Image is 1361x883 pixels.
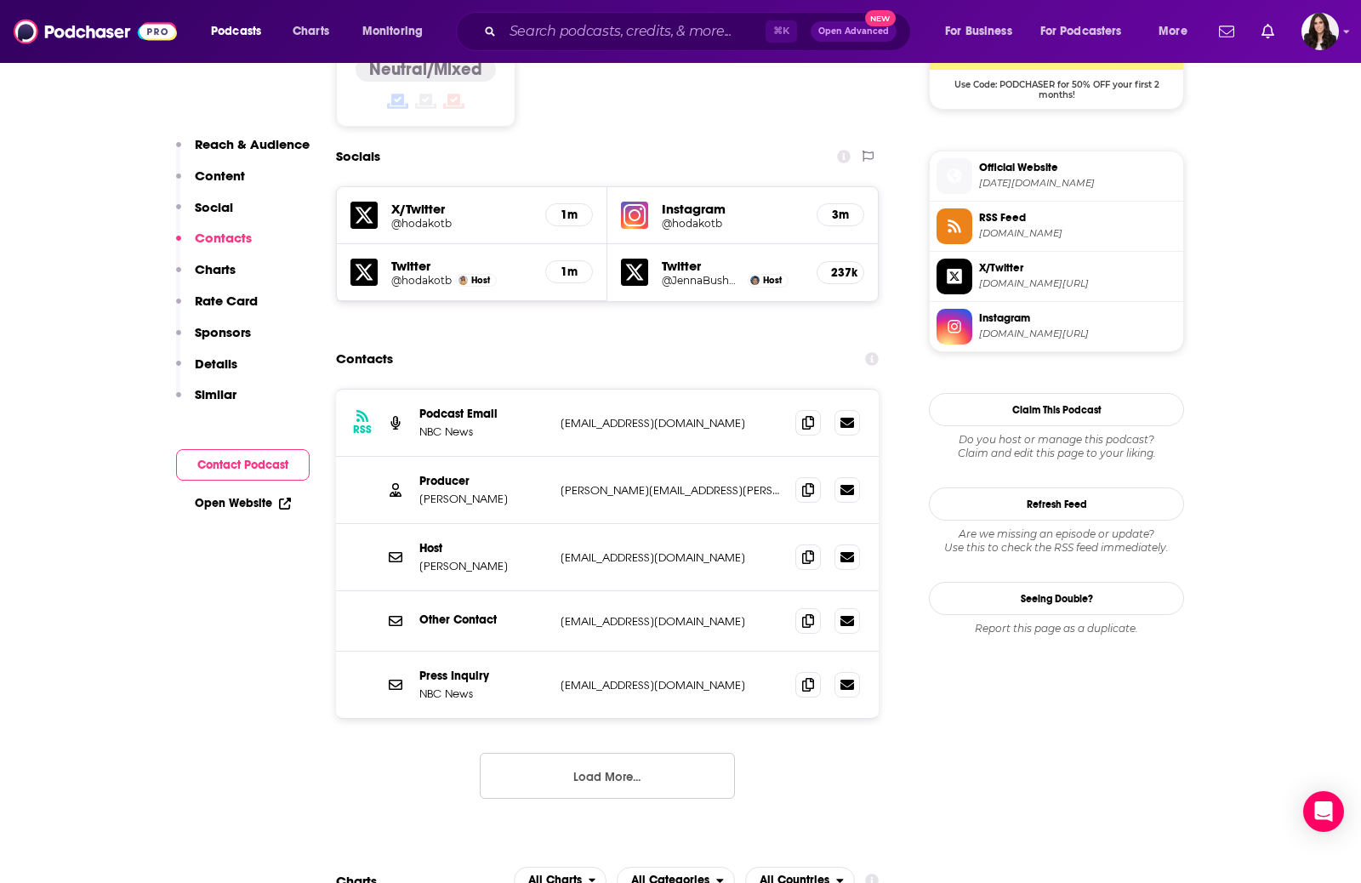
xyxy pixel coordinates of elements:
[419,541,547,555] p: Host
[662,274,743,287] a: @JennaBushHager
[1159,20,1187,43] span: More
[336,343,393,375] h2: Contacts
[472,12,927,51] div: Search podcasts, credits, & more...
[1303,791,1344,832] div: Open Intercom Messenger
[929,433,1184,460] div: Claim and edit this page to your liking.
[1255,17,1281,46] a: Show notifications dropdown
[350,18,445,45] button: open menu
[391,258,532,274] h5: Twitter
[929,433,1184,447] span: Do you host or manage this podcast?
[763,275,782,286] span: Host
[419,686,547,701] p: NBC News
[662,258,803,274] h5: Twitter
[176,386,236,418] button: Similar
[419,424,547,439] p: NBC News
[937,259,1176,294] a: X/Twitter[DOMAIN_NAME][URL]
[176,293,258,324] button: Rate Card
[471,275,490,286] span: Host
[979,160,1176,175] span: Official Website
[561,614,782,629] p: [EMAIL_ADDRESS][DOMAIN_NAME]
[195,168,245,184] p: Content
[929,622,1184,635] div: Report this page as a duplicate.
[176,356,237,387] button: Details
[176,324,251,356] button: Sponsors
[818,27,889,36] span: Open Advanced
[480,753,735,799] button: Load More...
[979,328,1176,340] span: instagram.com/hodakotb
[1212,17,1241,46] a: Show notifications dropdown
[419,492,547,506] p: [PERSON_NAME]
[195,199,233,215] p: Social
[282,18,339,45] a: Charts
[560,208,578,222] h5: 1m
[929,527,1184,555] div: Are we missing an episode or update? Use this to check the RSS feed immediately.
[766,20,797,43] span: ⌘ K
[391,274,452,287] a: @hodakotb
[561,416,782,430] p: [EMAIL_ADDRESS][DOMAIN_NAME]
[195,293,258,309] p: Rate Card
[176,230,252,261] button: Contacts
[458,276,468,285] img: Hoda Kotb
[353,423,372,436] h3: RSS
[419,559,547,573] p: [PERSON_NAME]
[195,136,310,152] p: Reach & Audience
[195,356,237,372] p: Details
[369,59,482,80] h4: Neutral/Mixed
[979,260,1176,276] span: X/Twitter
[1301,13,1339,50] button: Show profile menu
[293,20,329,43] span: Charts
[419,474,547,488] p: Producer
[176,199,233,231] button: Social
[945,20,1012,43] span: For Business
[211,20,261,43] span: Podcasts
[937,158,1176,194] a: Official Website[DATE][DOMAIN_NAME]
[933,18,1034,45] button: open menu
[176,449,310,481] button: Contact Podcast
[176,261,236,293] button: Charts
[1301,13,1339,50] img: User Profile
[561,678,782,692] p: [EMAIL_ADDRESS][DOMAIN_NAME]
[937,208,1176,244] a: RSS Feed[DOMAIN_NAME]
[1301,13,1339,50] span: Logged in as RebeccaShapiro
[979,177,1176,190] span: today.com
[811,21,897,42] button: Open AdvancedNew
[14,15,177,48] img: Podchaser - Follow, Share and Rate Podcasts
[979,210,1176,225] span: RSS Feed
[1029,18,1147,45] button: open menu
[1147,18,1209,45] button: open menu
[419,407,547,421] p: Podcast Email
[391,217,532,230] a: @hodakotb
[195,261,236,277] p: Charts
[176,136,310,168] button: Reach & Audience
[195,496,291,510] a: Open Website
[979,310,1176,326] span: Instagram
[929,582,1184,615] a: Seeing Double?
[865,10,896,26] span: New
[176,168,245,199] button: Content
[831,208,850,222] h5: 3m
[662,217,803,230] a: @hodakotb
[929,393,1184,426] button: Claim This Podcast
[195,386,236,402] p: Similar
[199,18,283,45] button: open menu
[1040,20,1122,43] span: For Podcasters
[419,669,547,683] p: Press Inquiry
[419,612,547,627] p: Other Contact
[362,20,423,43] span: Monitoring
[979,277,1176,290] span: twitter.com/hodakotb
[560,265,578,279] h5: 1m
[979,227,1176,240] span: podcastfeeds.nbcnews.com
[195,324,251,340] p: Sponsors
[929,487,1184,521] button: Refresh Feed
[336,140,380,173] h2: Socials
[391,201,532,217] h5: X/Twitter
[937,309,1176,345] a: Instagram[DOMAIN_NAME][URL]
[930,19,1183,99] a: SimpleCast Deal: Use Code: PODCHASER for 50% OFF your first 2 months!
[503,18,766,45] input: Search podcasts, credits, & more...
[662,201,803,217] h5: Instagram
